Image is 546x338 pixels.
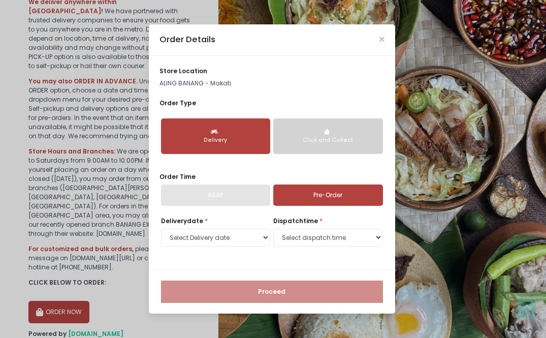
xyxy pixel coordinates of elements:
[161,118,271,154] button: Delivery
[280,136,376,144] div: Click and Collect
[273,185,383,206] a: Pre-Order
[161,217,203,225] span: Delivery date
[159,79,384,88] p: ALING BANANG - Makati
[159,99,196,107] span: Order Type
[273,118,383,154] button: Click and Collect
[273,217,318,225] span: dispatch time
[168,136,264,144] div: Delivery
[379,37,384,42] button: Close
[159,34,215,46] div: Order Details
[159,172,196,181] span: Order Time
[161,281,383,303] button: Proceed
[159,67,207,75] span: store location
